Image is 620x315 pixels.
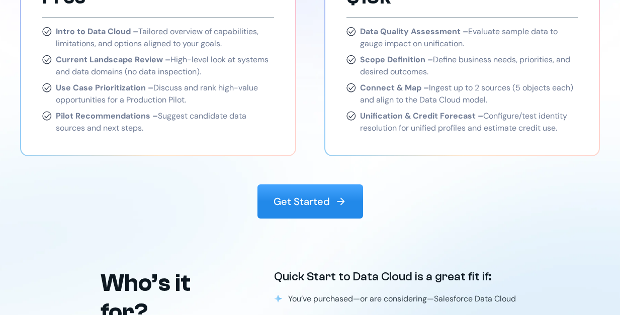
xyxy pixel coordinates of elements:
strong: Use Case Prioritization – [56,82,153,93]
strong: Intro to Data Cloud – [56,26,138,37]
strong: Data Quality Assessment – [360,26,468,37]
p: High-level look at systems and data domains (no data inspection). [56,54,274,78]
p: Suggest candidate data sources and next steps. [56,110,274,134]
p: Define business needs, priorities, and desired outcomes. [360,54,578,78]
strong: Scope Definition – [360,54,433,65]
p: Ingest up to 2 sources (5 objects each) and align to the Data Cloud model. [360,82,578,106]
p: You’ve purchased—or are considering—Salesforce Data Cloud [288,293,520,305]
p: Evaluate sample data to gauge impact on unification. [360,26,578,50]
p: Discuss and rank high-value opportunities for a Production Pilot. [56,82,274,106]
strong: Current Landscape Review – [56,54,170,65]
strong: Pilot Recommendations – [56,111,158,121]
strong: Connect & Map – [360,82,429,93]
p: Tailored overview of capabilities, limitations, and options aligned to your goals. [56,26,274,50]
p: Quick Start to Data Cloud is a great fit if: [274,269,491,284]
strong: Unification & Credit Forecast – [360,111,483,121]
a: Get Started [257,184,363,219]
p: Configure/test identity resolution for unified profiles and estimate credit use. [360,110,578,134]
p: Get Started [274,194,330,208]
